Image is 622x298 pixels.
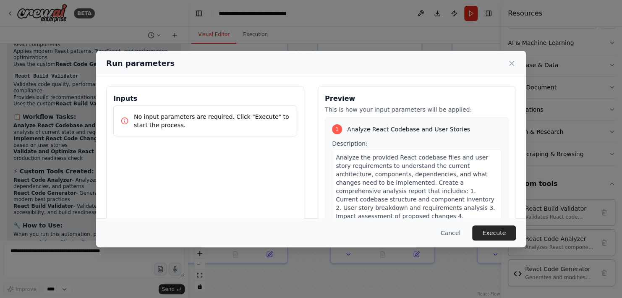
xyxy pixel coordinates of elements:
[134,112,290,129] p: No input parameters are required. Click "Execute" to start the process.
[113,94,297,104] h3: Inputs
[325,94,509,104] h3: Preview
[336,154,495,253] span: Analyze the provided React codebase files and user story requirements to understand the current a...
[434,225,467,240] button: Cancel
[325,105,509,114] p: This is how your input parameters will be applied:
[472,225,516,240] button: Execute
[332,124,342,134] div: 1
[106,58,175,69] h2: Run parameters
[347,125,470,133] span: Analyze React Codebase and User Stories
[332,140,367,147] span: Description:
